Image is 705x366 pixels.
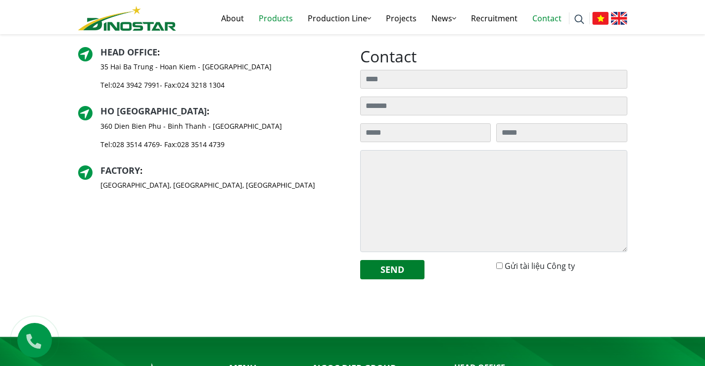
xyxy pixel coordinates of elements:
[611,12,627,25] img: English
[78,165,93,180] img: directer
[112,80,160,90] a: 024 3942 7991
[78,47,93,61] img: directer
[100,139,282,150] p: Tel: - Fax:
[100,165,315,176] h2: :
[424,2,464,34] a: News
[251,2,300,34] a: Products
[214,2,251,34] a: About
[100,180,315,190] p: [GEOGRAPHIC_DATA], [GEOGRAPHIC_DATA], [GEOGRAPHIC_DATA]
[100,164,140,176] a: Factory
[100,47,272,58] h2: :
[464,2,525,34] a: Recruitment
[78,6,176,31] img: logo
[592,12,609,25] img: Tiếng Việt
[360,260,424,279] button: Send
[505,260,575,272] label: Gửi tài liệu Công ty
[574,14,584,24] img: search
[177,80,225,90] a: 024 3218 1304
[112,140,160,149] a: 028 3514 4769
[300,2,378,34] a: Production Line
[100,121,282,131] p: 360 Dien Bien Phu - Binh Thanh - [GEOGRAPHIC_DATA]
[100,61,272,72] p: 35 Hai Ba Trung - Hoan Kiem - [GEOGRAPHIC_DATA]
[100,46,157,58] a: Head Office
[360,47,627,66] h2: Contact
[78,106,93,120] img: directer
[525,2,569,34] a: Contact
[177,140,225,149] a: 028 3514 4739
[378,2,424,34] a: Projects
[100,80,272,90] p: Tel: - Fax:
[100,105,207,117] a: HO [GEOGRAPHIC_DATA]
[100,106,282,117] h2: :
